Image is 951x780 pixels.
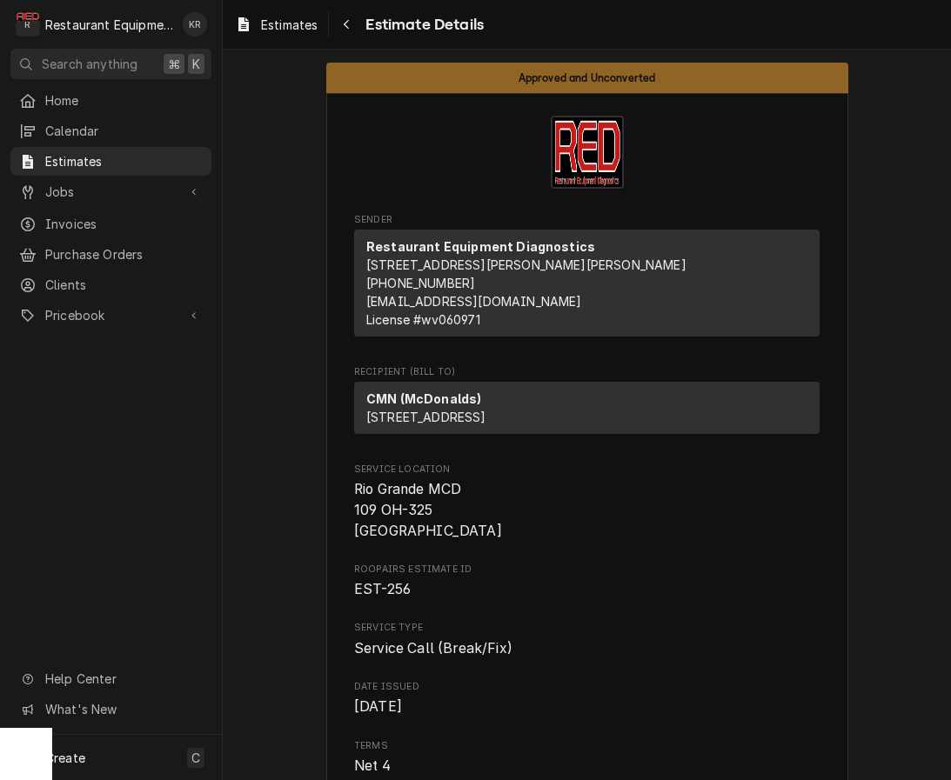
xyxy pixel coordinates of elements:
[366,294,581,309] a: [EMAIL_ADDRESS][DOMAIN_NAME]
[16,12,40,37] div: R
[354,463,820,477] span: Service Location
[45,670,201,688] span: Help Center
[16,12,40,37] div: Restaurant Equipment Diagnostics's Avatar
[354,638,820,659] span: Service Type
[10,117,211,145] a: Calendar
[45,122,203,140] span: Calendar
[366,391,481,406] strong: CMN (McDonalds)
[366,276,475,290] a: [PHONE_NUMBER]
[10,240,211,269] a: Purchase Orders
[354,739,820,777] div: Terms
[326,63,848,93] div: Status
[45,700,201,718] span: What's New
[360,13,484,37] span: Estimate Details
[354,756,820,777] span: Terms
[354,697,820,717] span: Date Issued
[366,312,480,327] span: License # wv060971
[354,680,820,694] span: Date Issued
[45,183,177,201] span: Jobs
[183,12,207,37] div: Kelli Robinette's Avatar
[45,16,173,34] div: Restaurant Equipment Diagnostics
[191,749,200,767] span: C
[354,581,411,597] span: EST-256
[551,116,624,189] img: Logo
[42,55,137,73] span: Search anything
[354,481,502,538] span: Rio Grande MCD 109 OH-325 [GEOGRAPHIC_DATA]
[354,698,402,715] span: [DATE]
[10,270,211,299] a: Clients
[354,640,512,657] span: Service Call (Break/Fix)
[354,563,820,600] div: Roopairs Estimate ID
[332,10,360,38] button: Navigate back
[354,757,391,774] span: Net 4
[354,579,820,600] span: Roopairs Estimate ID
[354,621,820,658] div: Service Type
[354,479,820,541] span: Service Location
[354,365,820,379] span: Recipient (Bill To)
[366,410,486,424] span: [STREET_ADDRESS]
[261,16,318,34] span: Estimates
[45,215,203,233] span: Invoices
[354,680,820,717] div: Date Issued
[354,382,820,434] div: Recipient (Bill To)
[45,245,203,263] span: Purchase Orders
[354,621,820,635] span: Service Type
[45,306,177,324] span: Pricebook
[354,382,820,441] div: Recipient (Bill To)
[354,463,820,541] div: Service Location
[366,239,595,254] strong: Restaurant Equipment Diagnostics
[10,301,211,330] a: Go to Pricebook
[10,664,211,693] a: Go to Help Center
[354,213,820,227] span: Sender
[10,49,211,79] button: Search anything⌘K
[354,230,820,343] div: Sender
[10,86,211,115] a: Home
[354,213,820,344] div: Estimate Sender
[10,177,211,206] a: Go to Jobs
[519,72,656,83] span: Approved and Unconverted
[354,365,820,442] div: Estimate Recipient
[10,210,211,238] a: Invoices
[10,147,211,176] a: Estimates
[45,750,85,765] span: Create
[354,230,820,337] div: Sender
[45,276,203,294] span: Clients
[354,739,820,753] span: Terms
[45,91,203,110] span: Home
[183,12,207,37] div: KR
[10,695,211,723] a: Go to What's New
[228,10,325,39] a: Estimates
[366,257,686,272] span: [STREET_ADDRESS][PERSON_NAME][PERSON_NAME]
[354,563,820,577] span: Roopairs Estimate ID
[192,55,200,73] span: K
[45,152,203,170] span: Estimates
[168,55,180,73] span: ⌘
